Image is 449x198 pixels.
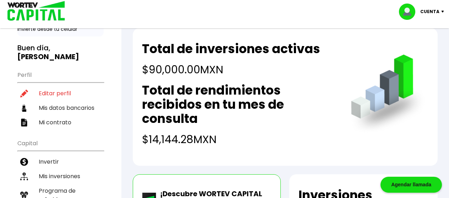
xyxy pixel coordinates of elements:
h3: Buen día, [17,44,104,61]
img: inversiones-icon.6695dc30.svg [20,172,28,180]
img: icon-down [439,11,449,13]
b: [PERSON_NAME] [17,52,79,62]
img: editar-icon.952d3147.svg [20,90,28,97]
div: Agendar llamada [380,177,442,193]
img: grafica.516fef24.png [348,55,428,135]
ul: Perfil [17,67,104,130]
h4: $14,144.28 MXN [142,131,337,147]
h4: $90,000.00 MXN [142,62,320,78]
img: profile-image [399,4,420,20]
a: Editar perfil [17,86,104,101]
a: Mis inversiones [17,169,104,183]
img: invertir-icon.b3b967d7.svg [20,158,28,166]
h2: Total de rendimientos recibidos en tu mes de consulta [142,83,337,126]
a: Mi contrato [17,115,104,130]
p: Cuenta [420,6,439,17]
img: contrato-icon.f2db500c.svg [20,119,28,126]
a: Mis datos bancarios [17,101,104,115]
h2: Total de inversiones activas [142,42,320,56]
img: datos-icon.10cf9172.svg [20,104,28,112]
p: Invierte desde tu celular [17,26,104,33]
a: Invertir [17,154,104,169]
